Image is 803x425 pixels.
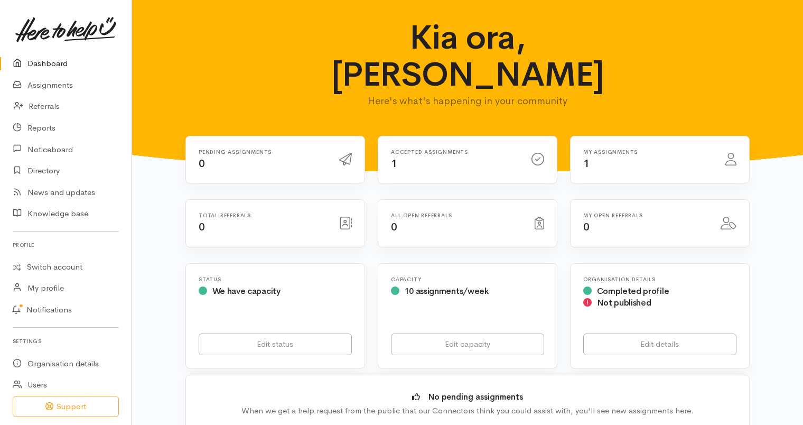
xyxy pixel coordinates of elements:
span: 0 [199,220,205,234]
a: Edit capacity [391,334,544,355]
h6: Capacity [391,276,544,282]
h6: Total referrals [199,212,326,218]
h1: Kia ora, [PERSON_NAME] [313,19,623,94]
span: Completed profile [597,285,669,297]
h6: My open referrals [583,212,708,218]
span: 0 [391,220,397,234]
span: We have capacity [212,285,281,297]
span: 0 [199,157,205,170]
p: Here's what's happening in your community [313,94,623,108]
h6: Settings [13,334,119,348]
h6: Profile [13,238,119,252]
h6: Accepted assignments [391,149,519,155]
span: 1 [583,157,590,170]
b: No pending assignments [428,392,523,402]
span: Not published [597,297,651,308]
h6: My assignments [583,149,713,155]
button: Support [13,396,119,418]
h6: Pending assignments [199,149,326,155]
span: 0 [583,220,590,234]
span: 10 assignments/week [405,285,489,297]
div: When we get a help request from the public that our Connectors think you could assist with, you'l... [202,405,733,417]
a: Edit status [199,334,352,355]
a: Edit details [583,334,736,355]
h6: All open referrals [391,212,522,218]
span: 1 [391,157,397,170]
h6: Status [199,276,352,282]
h6: Organisation Details [583,276,736,282]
